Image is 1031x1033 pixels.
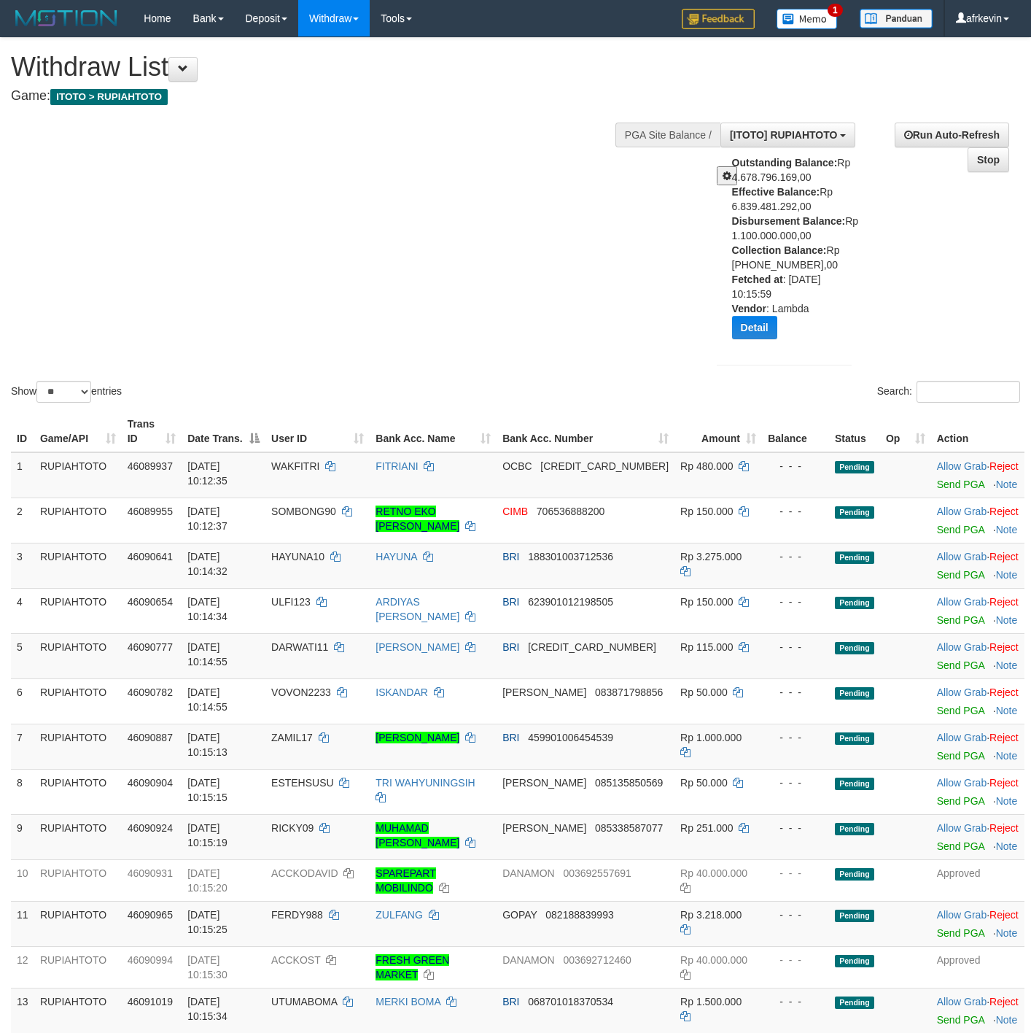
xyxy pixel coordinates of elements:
[732,155,863,350] div: Rp 4.678.796.169,00 Rp 6.839.481.292,00 Rp 1.100.000.000,00 Rp [PHONE_NUMBER],00 : [DATE] 10:15:5...
[937,551,989,562] span: ·
[777,9,838,29] img: Button%20Memo.svg
[615,123,720,147] div: PGA Site Balance /
[768,821,823,835] div: - - -
[502,822,586,834] span: [PERSON_NAME]
[937,596,989,608] span: ·
[502,909,537,921] span: GOPAY
[931,633,1024,678] td: ·
[376,954,449,980] a: FRESH GREEN MARKET
[370,411,497,452] th: Bank Acc. Name: activate to sort column ascending
[265,411,370,452] th: User ID: activate to sort column ascending
[187,822,227,848] span: [DATE] 10:15:19
[768,549,823,564] div: - - -
[937,795,984,807] a: Send PGA
[937,460,987,472] a: Allow Grab
[128,996,173,1007] span: 46091019
[937,479,984,490] a: Send PGA
[835,506,874,519] span: Pending
[937,996,987,1007] a: Allow Grab
[768,504,823,519] div: - - -
[680,596,733,608] span: Rp 150.000
[835,823,874,835] span: Pending
[502,551,519,562] span: BRI
[36,381,91,403] select: Showentries
[11,452,34,498] td: 1
[937,777,987,789] a: Allow Grab
[996,659,1018,671] a: Note
[545,909,613,921] span: Copy 082188839993 to clipboard
[502,867,555,879] span: DANAMON
[989,460,1019,472] a: Reject
[34,724,122,769] td: RUPIAHTOTO
[128,641,173,653] span: 46090777
[563,867,631,879] span: Copy 003692557691 to clipboard
[768,595,823,609] div: - - -
[835,955,874,967] span: Pending
[11,859,34,901] td: 10
[528,551,613,562] span: Copy 188301003712536 to clipboard
[937,641,987,653] a: Allow Grab
[34,814,122,859] td: RUPIAHTOTO
[937,506,989,517] span: ·
[502,732,519,743] span: BRI
[989,822,1019,834] a: Reject
[680,506,733,517] span: Rp 150.000
[835,997,874,1009] span: Pending
[732,157,838,169] b: Outstanding Balance:
[376,596,459,622] a: ARDIYAS [PERSON_NAME]
[732,303,766,314] b: Vendor
[128,822,173,834] span: 46090924
[968,147,1009,172] a: Stop
[732,244,827,256] b: Collection Balance:
[128,551,173,562] span: 46090641
[271,596,311,608] span: ULFI123
[182,411,265,452] th: Date Trans.: activate to sort column descending
[989,777,1019,789] a: Reject
[996,795,1018,807] a: Note
[595,822,663,834] span: Copy 085338587077 to clipboard
[502,596,519,608] span: BRI
[187,996,227,1022] span: [DATE] 10:15:34
[835,732,874,745] span: Pending
[128,686,173,698] span: 46090782
[768,908,823,922] div: - - -
[996,569,1018,581] a: Note
[996,750,1018,762] a: Note
[835,461,874,473] span: Pending
[828,4,843,17] span: 1
[680,909,742,921] span: Rp 3.218.000
[680,867,747,879] span: Rp 40.000.000
[128,460,173,472] span: 46089937
[835,778,874,790] span: Pending
[937,641,989,653] span: ·
[931,411,1024,452] th: Action
[937,460,989,472] span: ·
[829,411,880,452] th: Status
[11,411,34,452] th: ID
[931,901,1024,946] td: ·
[835,597,874,609] span: Pending
[680,732,742,743] span: Rp 1.000.000
[34,769,122,814] td: RUPIAHTOTO
[528,996,613,1007] span: Copy 068701018370534 to clipboard
[128,732,173,743] span: 46090887
[937,840,984,852] a: Send PGA
[680,641,733,653] span: Rp 115.000
[34,411,122,452] th: Game/API: activate to sort column ascending
[835,910,874,922] span: Pending
[989,909,1019,921] a: Reject
[768,459,823,473] div: - - -
[271,506,336,517] span: SOMBONG90
[34,946,122,988] td: RUPIAHTOTO
[271,460,319,472] span: WAKFITRI
[11,588,34,633] td: 4
[931,946,1024,988] td: Approved
[128,777,173,789] span: 46090904
[931,498,1024,543] td: ·
[931,988,1024,1033] td: ·
[271,732,313,743] span: ZAMIL17
[680,551,742,562] span: Rp 3.275.000
[128,596,173,608] span: 46090654
[732,215,846,227] b: Disbursement Balance:
[187,686,227,713] span: [DATE] 10:14:55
